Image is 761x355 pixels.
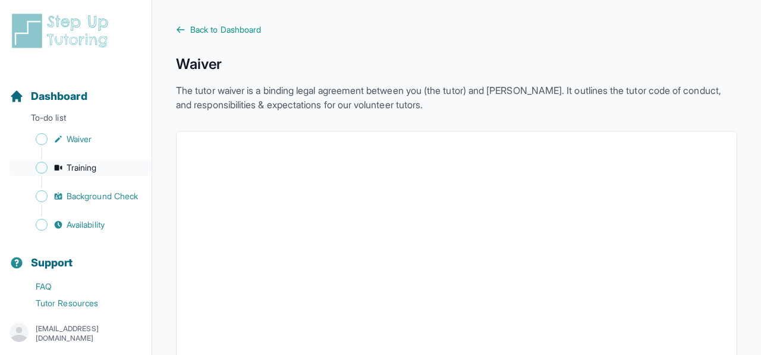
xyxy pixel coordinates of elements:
button: [EMAIL_ADDRESS][DOMAIN_NAME] [10,323,142,344]
span: Dashboard [31,88,87,105]
span: Background Check [67,190,138,202]
a: Tutor Resources [10,295,152,312]
a: FAQ [10,278,152,295]
p: The tutor waiver is a binding legal agreement between you (the tutor) and [PERSON_NAME]. It outli... [176,83,737,112]
p: [EMAIL_ADDRESS][DOMAIN_NAME] [36,324,142,343]
a: Background Check [10,188,152,205]
img: logo [10,12,115,50]
a: Waiver [10,131,152,147]
h1: Waiver [176,55,737,74]
span: Back to Dashboard [190,24,261,36]
button: Dashboard [5,69,147,109]
a: Back to Dashboard [176,24,737,36]
button: Support [5,235,147,276]
a: Dashboard [10,88,87,105]
a: Availability [10,216,152,233]
span: Training [67,162,97,174]
a: Training [10,159,152,176]
p: To-do list [5,112,147,128]
span: Support [31,255,73,271]
a: Meet with Onboarding Support [10,312,152,340]
span: Waiver [67,133,92,145]
span: Availability [67,219,105,231]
